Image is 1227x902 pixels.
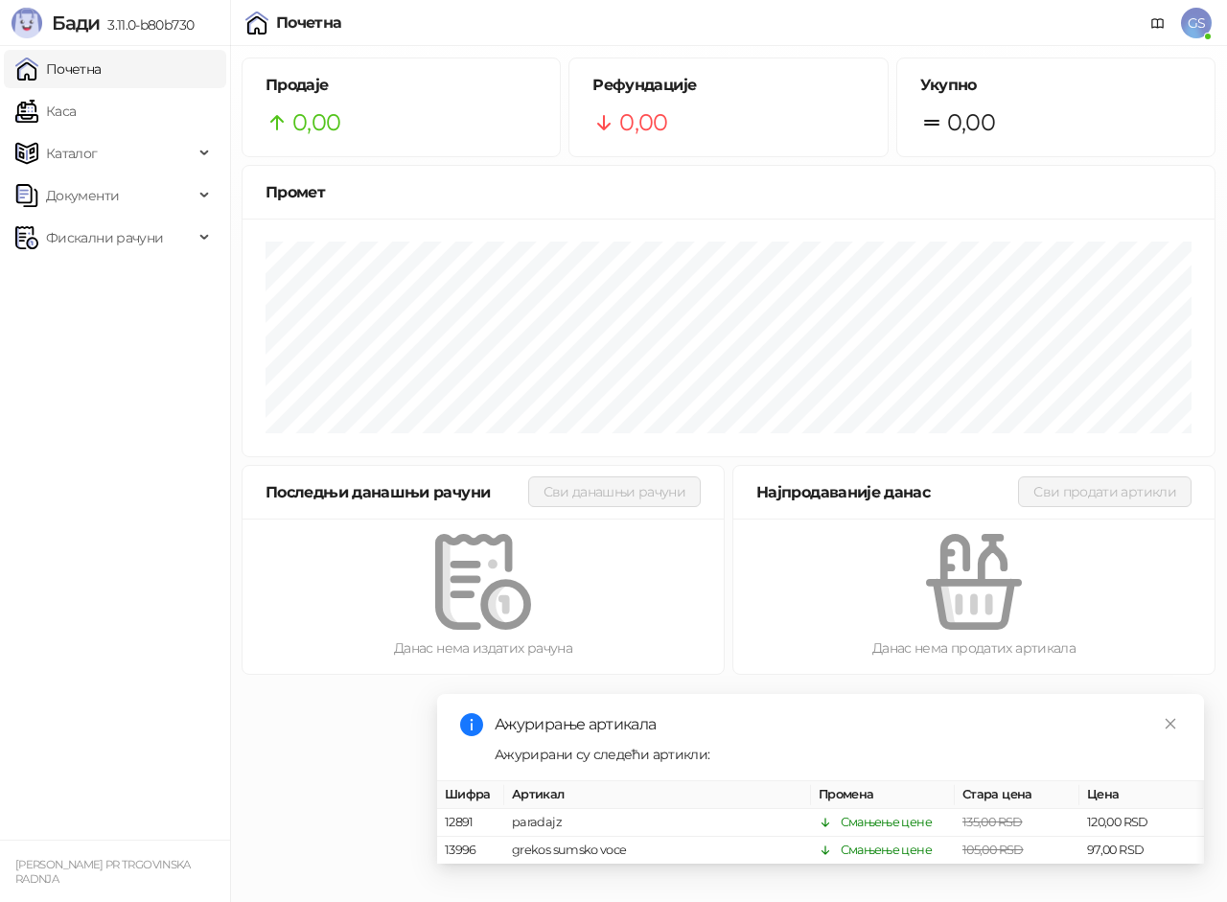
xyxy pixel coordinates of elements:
button: Сви данашњи рачуни [528,476,701,507]
td: grekos sumsko voce [504,837,811,865]
a: Каса [15,92,76,130]
h5: Продаје [266,74,537,97]
small: [PERSON_NAME] PR TRGOVINSKA RADNJA [15,858,191,886]
div: Смањење цене [841,813,932,832]
a: Close [1160,713,1181,734]
td: 97,00 RSD [1079,837,1204,865]
div: Данас нема издатих рачуна [273,637,693,659]
span: 0,00 [947,104,995,141]
th: Цена [1079,781,1204,809]
button: Сви продати артикли [1018,476,1192,507]
img: Logo [12,8,42,38]
div: Почетна [276,15,342,31]
span: 0,00 [292,104,340,141]
span: Фискални рачуни [46,219,163,257]
span: 3.11.0-b80b730 [100,16,194,34]
span: Бади [52,12,100,35]
td: paradajz [504,809,811,837]
div: Ажурирање артикала [495,713,1181,736]
div: Ажурирани су следећи артикли: [495,744,1181,765]
td: 13996 [437,837,504,865]
th: Стара цена [955,781,1079,809]
th: Промена [811,781,955,809]
span: 0,00 [619,104,667,141]
a: Почетна [15,50,102,88]
span: 135,00 RSD [962,815,1023,829]
th: Артикал [504,781,811,809]
h5: Рефундације [592,74,864,97]
span: info-circle [460,713,483,736]
a: Документација [1143,8,1173,38]
span: 105,00 RSD [962,843,1024,857]
div: Промет [266,180,1192,204]
td: 120,00 RSD [1079,809,1204,837]
span: Документи [46,176,119,215]
div: Последњи данашњи рачуни [266,480,528,504]
div: Најпродаваније данас [756,480,1018,504]
span: close [1164,717,1177,730]
th: Шифра [437,781,504,809]
span: GS [1181,8,1212,38]
td: 12891 [437,809,504,837]
div: Данас нема продатих артикала [764,637,1184,659]
div: Смањење цене [841,841,932,860]
h5: Укупно [920,74,1192,97]
span: Каталог [46,134,98,173]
